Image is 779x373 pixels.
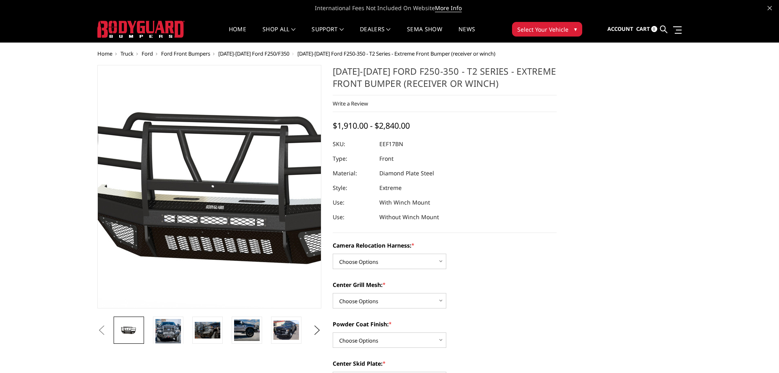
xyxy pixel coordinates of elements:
dt: Type: [333,151,373,166]
dd: Front [379,151,394,166]
dd: Extreme [379,181,402,195]
a: Write a Review [333,100,368,107]
dd: With Winch Mount [379,195,430,210]
img: BODYGUARD BUMPERS [97,21,185,38]
label: Center Skid Plate: [333,359,557,368]
a: News [458,26,475,42]
a: shop all [263,26,295,42]
button: Select Your Vehicle [512,22,582,37]
dt: Use: [333,195,373,210]
dt: Style: [333,181,373,195]
img: 2017-2022 Ford F250-350 - T2 Series - Extreme Front Bumper (receiver or winch) [273,321,299,340]
a: Cart 0 [636,18,657,40]
img: 2017-2022 Ford F250-350 - T2 Series - Extreme Front Bumper (receiver or winch) [234,319,260,341]
a: Home [229,26,246,42]
a: Dealers [360,26,391,42]
a: Support [312,26,344,42]
a: Home [97,50,112,57]
a: More Info [435,4,462,12]
a: SEMA Show [407,26,442,42]
label: Powder Coat Finish: [333,320,557,328]
a: Ford [142,50,153,57]
button: Previous [95,324,108,336]
h1: [DATE]-[DATE] Ford F250-350 - T2 Series - Extreme Front Bumper (receiver or winch) [333,65,557,95]
dt: SKU: [333,137,373,151]
a: 2017-2022 Ford F250-350 - T2 Series - Extreme Front Bumper (receiver or winch) [97,65,321,308]
a: Account [607,18,633,40]
span: Cart [636,25,650,32]
span: Select Your Vehicle [517,25,568,34]
img: 2017-2022 Ford F250-350 - T2 Series - Extreme Front Bumper (receiver or winch) [195,322,220,339]
span: 0 [651,26,657,32]
dt: Use: [333,210,373,224]
a: [DATE]-[DATE] Ford F250/F350 [218,50,289,57]
label: Camera Relocation Harness: [333,241,557,250]
span: ▾ [574,25,577,33]
dt: Material: [333,166,373,181]
a: Ford Front Bumpers [161,50,210,57]
img: 2017-2022 Ford F250-350 - T2 Series - Extreme Front Bumper (receiver or winch) [155,319,181,343]
a: Truck [121,50,133,57]
span: $1,910.00 - $2,840.00 [333,120,410,131]
button: Next [311,324,323,336]
span: [DATE]-[DATE] Ford F250-350 - T2 Series - Extreme Front Bumper (receiver or winch) [297,50,495,57]
label: Center Grill Mesh: [333,280,557,289]
dd: Without Winch Mount [379,210,439,224]
dd: EEF17BN [379,137,403,151]
span: Account [607,25,633,32]
dd: Diamond Plate Steel [379,166,434,181]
